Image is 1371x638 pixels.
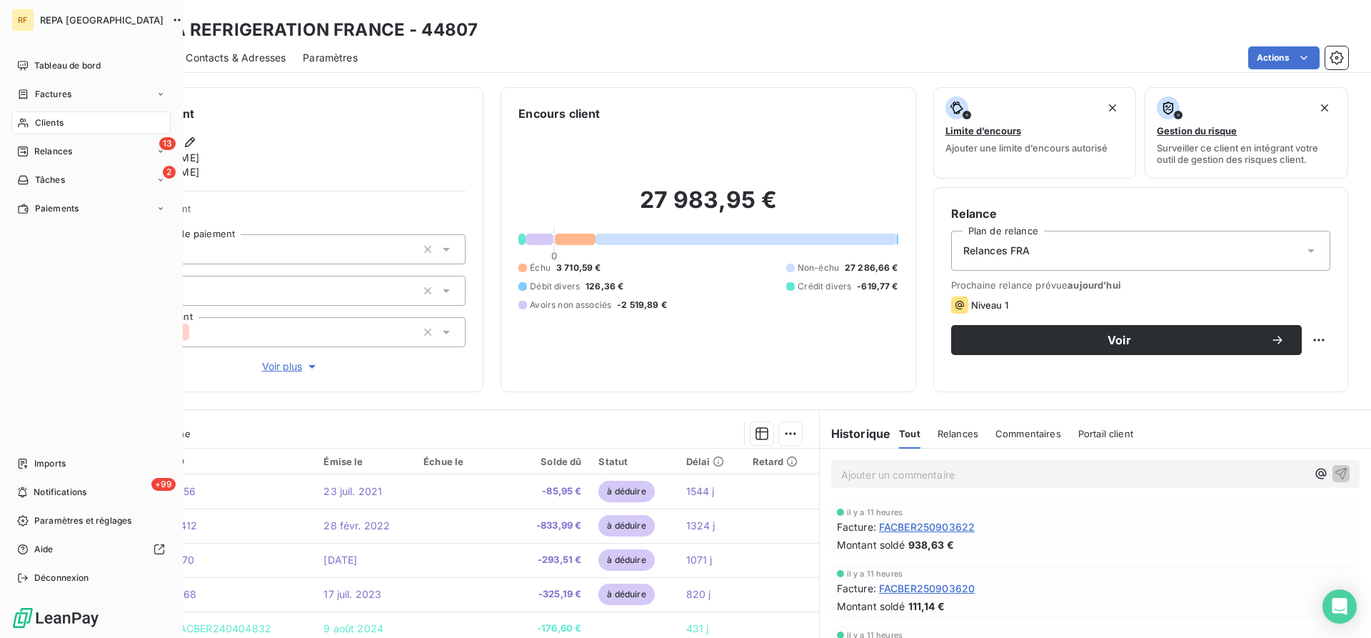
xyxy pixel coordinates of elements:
span: Crédit divers [798,280,851,293]
span: Clients [35,116,64,129]
span: 3 710,59 € [556,261,601,274]
div: Statut [598,456,668,467]
button: Limite d’encoursAjouter une limite d’encours autorisé [933,87,1137,179]
span: 23 juil. 2021 [323,485,382,497]
span: Voir [968,334,1270,346]
span: Montant soldé [837,537,905,552]
span: Paramètres et réglages [34,514,131,527]
span: Débit divers [530,280,580,293]
h6: Informations client [86,105,466,122]
span: Aide [34,543,54,556]
span: 1544 j [686,485,715,497]
span: Limite d’encours [945,125,1021,136]
span: Déconnexion [34,572,89,584]
span: Contacts & Adresses [186,51,286,65]
span: Voir plus [262,359,319,374]
span: Relances [34,145,72,158]
span: Non-échu [798,261,839,274]
div: Émise le [323,456,406,467]
h6: Historique [820,425,891,442]
span: 938,63 € [908,537,954,552]
span: à déduire [598,549,654,571]
div: Open Intercom Messenger [1322,589,1357,624]
span: Relances FRA [963,244,1030,258]
span: Facture : [837,519,876,534]
span: Paiements [35,202,79,215]
span: 126,36 € [586,280,623,293]
input: Ajouter une valeur [189,326,201,339]
span: Portail client [1078,428,1133,439]
div: RF [11,9,34,31]
span: Ajouter une limite d’encours autorisé [945,142,1108,154]
button: Actions [1248,46,1320,69]
span: Propriétés Client [115,203,466,223]
span: Montant soldé [837,599,905,614]
span: 17 juil. 2023 [323,588,381,600]
span: Tout [899,428,920,439]
span: -833,99 € [521,519,581,533]
span: Notifications [34,486,86,499]
span: Factures [35,88,71,101]
span: -293,51 € [521,553,581,567]
div: Échue le [423,456,504,467]
span: Prochaine relance prévue [951,279,1330,291]
h3: AXIMA REFRIGERATION FRANCE - 44807 [126,17,478,43]
a: Aide [11,538,171,561]
span: -2 519,89 € [617,299,667,311]
span: 820 j [686,588,711,600]
span: Tâches [35,174,65,186]
span: FACBER250903620 [879,581,975,596]
span: [DATE] [323,554,357,566]
span: Paramètres [303,51,358,65]
span: aujourd’hui [1068,279,1121,291]
span: +99 [151,478,176,491]
span: il y a 11 heures [847,569,903,578]
span: 111,14 € [908,599,945,614]
span: 1071 j [686,554,713,566]
span: à déduire [598,481,654,502]
span: -176,60 € [521,622,581,636]
span: Niveau 1 [971,299,1008,311]
span: Avoirs non associés [530,299,611,311]
span: 13 [159,137,176,150]
span: il y a 11 heures [847,508,903,517]
img: Logo LeanPay [11,607,100,629]
span: Échu [530,261,551,274]
h2: 27 983,95 € [518,186,898,229]
span: Relances [938,428,978,439]
h6: Encours client [518,105,600,122]
span: 27 286,66 € [845,261,898,274]
div: Solde dû [521,456,581,467]
span: 1324 j [686,519,715,532]
div: Délai [686,456,735,467]
span: à déduire [598,515,654,537]
span: FACBER250903622 [879,519,975,534]
span: 9 août 2024 [323,622,383,634]
span: Commentaires [995,428,1061,439]
div: Retard [753,456,810,467]
span: REPA [GEOGRAPHIC_DATA] [40,14,164,26]
button: Voir plus [115,359,466,374]
span: -325,19 € [521,587,581,602]
button: Voir [951,325,1302,355]
span: Imports [34,457,66,470]
span: 0 [551,250,557,261]
span: Tableau de bord [34,59,101,72]
span: 28 févr. 2022 [323,519,390,532]
span: à déduire [598,584,654,605]
span: DOUBLE RGT FACBER240404832 [107,622,271,634]
button: Gestion du risqueSurveiller ce client en intégrant votre outil de gestion des risques client. [1145,87,1348,179]
span: -619,77 € [857,280,898,293]
span: Gestion du risque [1157,125,1237,136]
span: Facture : [837,581,876,596]
h6: Relance [951,205,1330,222]
span: 431 j [686,622,709,634]
span: 2 [163,166,176,179]
span: Surveiller ce client en intégrant votre outil de gestion des risques client. [1157,142,1336,165]
span: -85,95 € [521,484,581,499]
div: Référence [107,455,306,468]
